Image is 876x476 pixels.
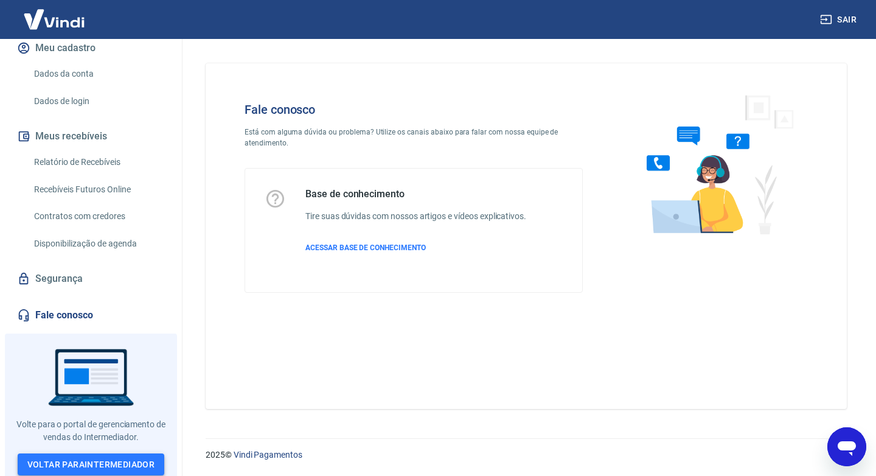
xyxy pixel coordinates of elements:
[18,453,165,476] a: Voltar paraIntermediador
[622,83,807,245] img: Fale conosco
[305,210,526,223] h6: Tire suas dúvidas com nossos artigos e vídeos explicativos.
[305,242,526,253] a: ACESSAR BASE DE CONHECIMENTO
[29,231,167,256] a: Disponibilização de agenda
[29,89,167,114] a: Dados de login
[15,302,167,329] a: Fale conosco
[305,188,526,200] h5: Base de conhecimento
[29,204,167,229] a: Contratos com credores
[29,177,167,202] a: Recebíveis Futuros Online
[206,449,847,461] p: 2025 ©
[234,450,302,460] a: Vindi Pagamentos
[818,9,861,31] button: Sair
[305,243,426,252] span: ACESSAR BASE DE CONHECIMENTO
[245,102,583,117] h4: Fale conosco
[15,1,94,38] img: Vindi
[29,61,167,86] a: Dados da conta
[15,265,167,292] a: Segurança
[29,150,167,175] a: Relatório de Recebíveis
[15,35,167,61] button: Meu cadastro
[15,123,167,150] button: Meus recebíveis
[827,427,866,466] iframe: Botão para abrir a janela de mensagens, conversa em andamento
[245,127,583,149] p: Está com alguma dúvida ou problema? Utilize os canais abaixo para falar com nossa equipe de atend...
